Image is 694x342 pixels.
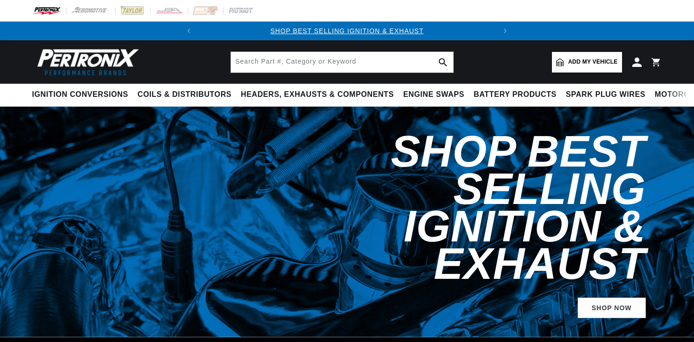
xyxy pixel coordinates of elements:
[32,90,129,100] span: Ignition Conversions
[241,90,394,100] span: Headers, Exhausts & Components
[552,52,622,73] a: Add my vehicle
[9,22,686,40] slideshow-component: Translation missing: en.sections.announcements.announcement_bar
[469,84,561,106] summary: Battery Products
[198,26,495,36] div: 1 of 2
[403,90,465,100] span: Engine Swaps
[179,22,198,40] button: Translation missing: en.sections.announcements.previous_announcement
[433,52,453,73] button: search button
[198,26,495,36] div: Announcement
[578,298,646,319] a: SHOP NOW
[566,90,645,100] span: Spark Plug Wires
[568,58,618,66] span: Add my vehicle
[399,84,469,106] summary: Engine Swaps
[236,84,398,106] summary: Headers, Exhausts & Components
[133,84,236,106] summary: Coils & Distributors
[496,22,515,40] button: Translation missing: en.sections.announcements.next_announcement
[32,84,133,106] summary: Ignition Conversions
[474,90,557,100] span: Battery Products
[32,46,140,78] img: Pertronix
[561,84,650,106] summary: Spark Plug Wires
[231,52,453,73] input: Search Part #, Category or Keyword
[270,27,423,35] a: SHOP BEST SELLING IGNITION & EXHAUST
[137,90,231,100] span: Coils & Distributors
[246,133,646,283] h2: Shop Best Selling Ignition & Exhaust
